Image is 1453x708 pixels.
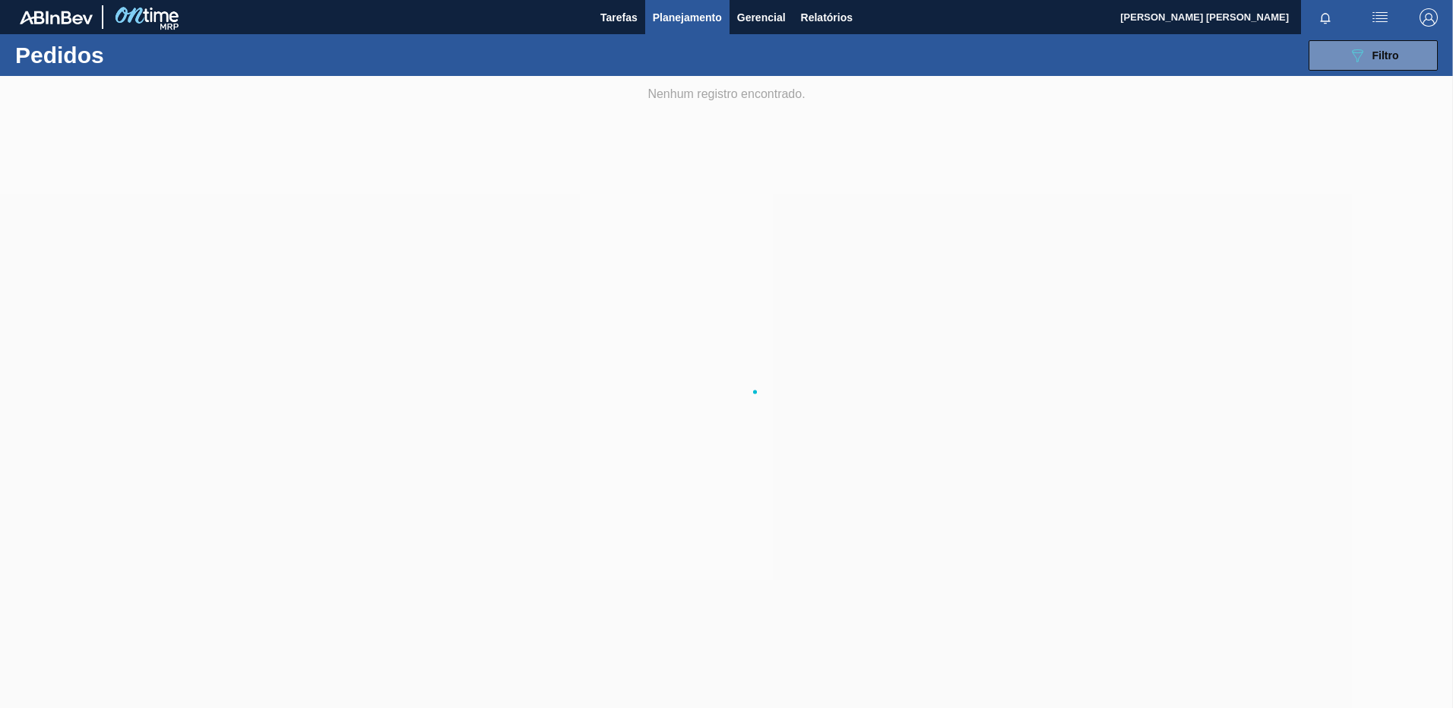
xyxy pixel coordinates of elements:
button: Notificações [1301,7,1350,28]
span: Filtro [1372,49,1399,62]
button: Filtro [1309,40,1438,71]
span: Tarefas [600,8,638,27]
span: Gerencial [737,8,786,27]
span: Planejamento [653,8,722,27]
img: TNhmsLtSVTkK8tSr43FrP2fwEKptu5GPRR3wAAAABJRU5ErkJggg== [20,11,93,24]
span: Relatórios [801,8,853,27]
img: userActions [1371,8,1389,27]
h1: Pedidos [15,46,242,64]
img: Logout [1420,8,1438,27]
